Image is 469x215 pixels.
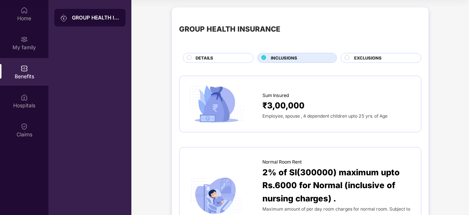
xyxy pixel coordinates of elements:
[262,158,302,166] span: Normal Room Rent
[21,94,28,101] img: svg+xml;base64,PHN2ZyBpZD0iSG9zcGl0YWxzIiB4bWxucz0iaHR0cDovL3d3dy53My5vcmcvMjAwMC9zdmciIHdpZHRoPS...
[21,123,28,130] img: svg+xml;base64,PHN2ZyBpZD0iQ2xhaW0iIHhtbG5zPSJodHRwOi8vd3d3LnczLm9yZy8yMDAwL3N2ZyIgd2lkdGg9IjIwIi...
[60,14,68,22] img: svg+xml;base64,PHN2ZyB3aWR0aD0iMjAiIGhlaWdodD0iMjAiIHZpZXdCb3g9IjAgMCAyMCAyMCIgZmlsbD0ibm9uZSIgeG...
[21,36,28,43] img: svg+xml;base64,PHN2ZyB3aWR0aD0iMjAiIGhlaWdodD0iMjAiIHZpZXdCb3g9IjAgMCAyMCAyMCIgZmlsbD0ibm9uZSIgeG...
[21,65,28,72] img: svg+xml;base64,PHN2ZyBpZD0iQmVuZWZpdHMiIHhtbG5zPSJodHRwOi8vd3d3LnczLm9yZy8yMDAwL3N2ZyIgd2lkdGg9Ij...
[262,166,414,205] span: 2% of SI(300000) maximum upto Rs.6000 for Normal (inclusive of nursing charges) .
[262,99,305,112] span: ₹3,00,000
[354,55,382,61] span: EXCLUSIONS
[179,24,280,35] div: GROUP HEALTH INSURANCE
[262,113,388,119] span: Employee, spouse , 4 dependent children upto 25 yrs. of Age
[187,83,246,125] img: icon
[196,55,213,61] span: DETAILS
[271,55,297,61] span: INCLUSIONS
[21,7,28,14] img: svg+xml;base64,PHN2ZyBpZD0iSG9tZSIgeG1sbnM9Imh0dHA6Ly93d3cudzMub3JnLzIwMDAvc3ZnIiB3aWR0aD0iMjAiIG...
[262,92,289,99] span: Sum Insured
[72,14,120,21] div: GROUP HEALTH INSURANCE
